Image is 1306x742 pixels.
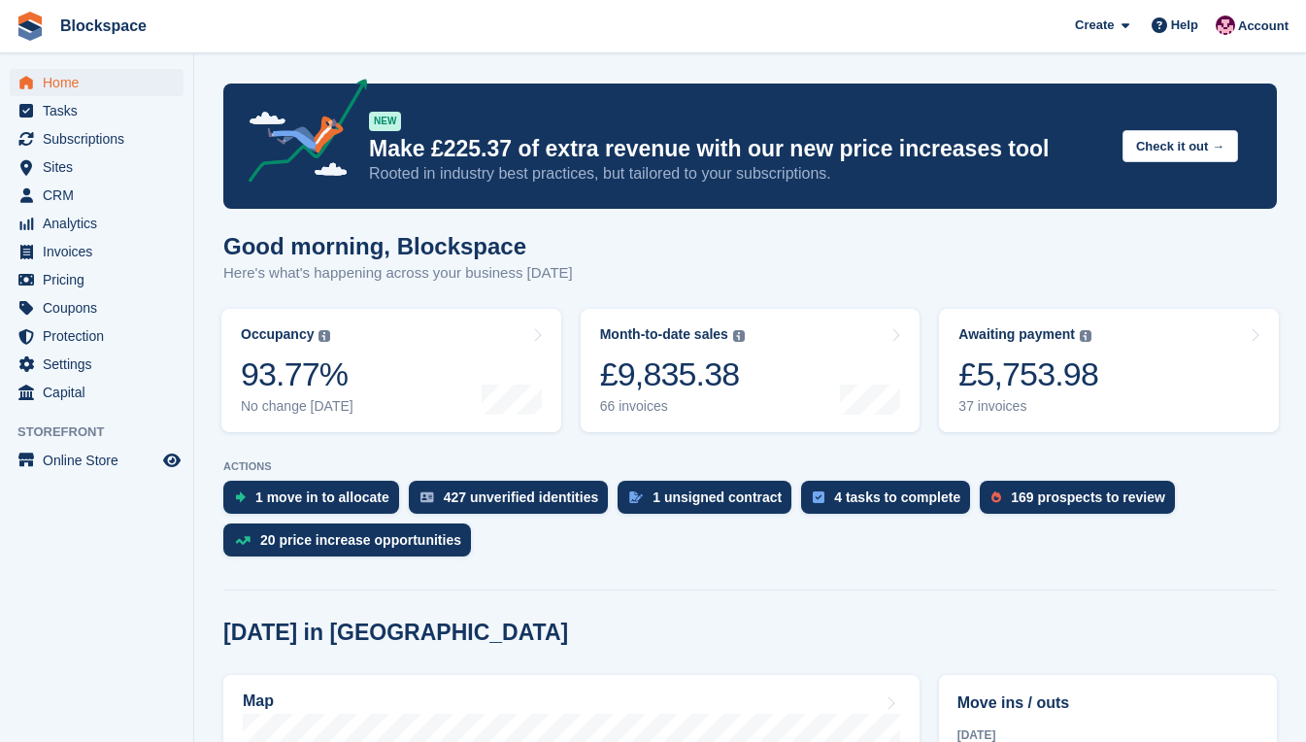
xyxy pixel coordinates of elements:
[318,330,330,342] img: icon-info-grey-7440780725fd019a000dd9b08b2336e03edf1995a4989e88bcd33f0948082b44.svg
[409,481,619,523] a: 427 unverified identities
[10,447,184,474] a: menu
[10,97,184,124] a: menu
[581,309,921,432] a: Month-to-date sales £9,835.38 66 invoices
[939,309,1279,432] a: Awaiting payment £5,753.98 37 invoices
[43,238,159,265] span: Invoices
[10,322,184,350] a: menu
[653,489,782,505] div: 1 unsigned contract
[991,491,1001,503] img: prospect-51fa495bee0391a8d652442698ab0144808aea92771e9ea1ae160a38d050c398.svg
[223,262,573,285] p: Here's what's happening across your business [DATE]
[957,691,1258,715] h2: Move ins / outs
[1075,16,1114,35] span: Create
[43,379,159,406] span: Capital
[600,326,728,343] div: Month-to-date sales
[260,532,461,548] div: 20 price increase opportunities
[1011,489,1165,505] div: 169 prospects to review
[43,322,159,350] span: Protection
[43,69,159,96] span: Home
[444,489,599,505] div: 427 unverified identities
[10,182,184,209] a: menu
[10,69,184,96] a: menu
[733,330,745,342] img: icon-info-grey-7440780725fd019a000dd9b08b2336e03edf1995a4989e88bcd33f0948082b44.svg
[243,692,274,710] h2: Map
[958,354,1098,394] div: £5,753.98
[1171,16,1198,35] span: Help
[223,233,573,259] h1: Good morning, Blockspace
[420,491,434,503] img: verify_identity-adf6edd0f0f0b5bbfe63781bf79b02c33cf7c696d77639b501bdc392416b5a36.svg
[43,266,159,293] span: Pricing
[369,135,1107,163] p: Make £225.37 of extra revenue with our new price increases tool
[43,447,159,474] span: Online Store
[1216,16,1235,35] img: Blockspace
[43,97,159,124] span: Tasks
[600,398,745,415] div: 66 invoices
[235,491,246,503] img: move_ins_to_allocate_icon-fdf77a2bb77ea45bf5b3d319d69a93e2d87916cf1d5bf7949dd705db3b84f3ca.svg
[369,163,1107,185] p: Rooted in industry best practices, but tailored to your subscriptions.
[1122,130,1238,162] button: Check it out →
[43,182,159,209] span: CRM
[223,460,1277,473] p: ACTIONS
[10,294,184,321] a: menu
[980,481,1185,523] a: 169 prospects to review
[10,210,184,237] a: menu
[255,489,389,505] div: 1 move in to allocate
[10,266,184,293] a: menu
[10,125,184,152] a: menu
[813,491,824,503] img: task-75834270c22a3079a89374b754ae025e5fb1db73e45f91037f5363f120a921f8.svg
[241,326,314,343] div: Occupancy
[958,398,1098,415] div: 37 invoices
[629,491,643,503] img: contract_signature_icon-13c848040528278c33f63329250d36e43548de30e8caae1d1a13099fd9432cc5.svg
[223,620,568,646] h2: [DATE] in [GEOGRAPHIC_DATA]
[223,481,409,523] a: 1 move in to allocate
[10,153,184,181] a: menu
[43,153,159,181] span: Sites
[369,112,401,131] div: NEW
[10,351,184,378] a: menu
[17,422,193,442] span: Storefront
[223,523,481,566] a: 20 price increase opportunities
[160,449,184,472] a: Preview store
[52,10,154,42] a: Blockspace
[232,79,368,189] img: price-adjustments-announcement-icon-8257ccfd72463d97f412b2fc003d46551f7dbcb40ab6d574587a9cd5c0d94...
[10,379,184,406] a: menu
[1238,17,1289,36] span: Account
[43,210,159,237] span: Analytics
[16,12,45,41] img: stora-icon-8386f47178a22dfd0bd8f6a31ec36ba5ce8667c1dd55bd0f319d3a0aa187defe.svg
[10,238,184,265] a: menu
[43,294,159,321] span: Coupons
[241,354,353,394] div: 93.77%
[241,398,353,415] div: No change [DATE]
[235,536,251,545] img: price_increase_opportunities-93ffe204e8149a01c8c9dc8f82e8f89637d9d84a8eef4429ea346261dce0b2c0.svg
[43,125,159,152] span: Subscriptions
[600,354,745,394] div: £9,835.38
[801,481,980,523] a: 4 tasks to complete
[1080,330,1091,342] img: icon-info-grey-7440780725fd019a000dd9b08b2336e03edf1995a4989e88bcd33f0948082b44.svg
[958,326,1075,343] div: Awaiting payment
[43,351,159,378] span: Settings
[834,489,960,505] div: 4 tasks to complete
[221,309,561,432] a: Occupancy 93.77% No change [DATE]
[618,481,801,523] a: 1 unsigned contract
